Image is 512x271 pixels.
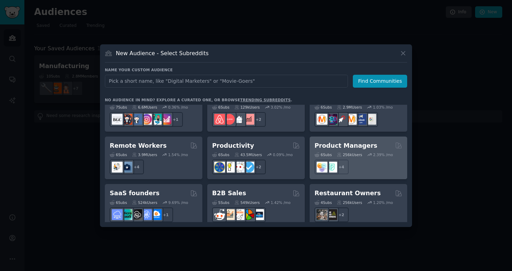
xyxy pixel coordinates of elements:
div: 4 Sub s [315,200,332,205]
img: getdisciplined [243,162,254,173]
img: B2BSales [243,209,254,220]
img: googleads [365,114,376,125]
div: 549k Users [234,200,260,205]
img: marketing [317,114,327,125]
img: BarOwners [326,209,337,220]
div: 0.36 % /mo [168,105,188,110]
button: Find Communities [353,75,407,88]
div: No audience in mind? Explore a curated one, or browse . [105,97,292,102]
div: 43.5M Users [234,152,262,157]
img: ProductManagement [317,162,327,173]
div: 6 Sub s [212,152,230,157]
h3: Name your custom audience [105,67,407,72]
img: RemoteJobs [112,162,123,173]
div: + 2 [251,160,266,174]
img: InstagramGrowthTips [161,114,171,125]
div: 6.6M Users [132,105,157,110]
img: airbnb_hosts [214,114,225,125]
img: ProductMgmt [326,162,337,173]
img: work [122,162,132,173]
img: InstagramMarketing [141,114,152,125]
img: lifehacks [224,162,235,173]
img: productivity [234,162,245,173]
div: 256k Users [337,152,362,157]
div: + 4 [334,160,349,174]
div: 3.02 % /mo [271,105,290,110]
div: 2.9M Users [337,105,362,110]
img: rentalproperties [234,114,245,125]
img: socialmedia [122,114,132,125]
h2: SaaS founders [110,189,160,198]
img: PPC [336,114,347,125]
img: AirBnBInvesting [243,114,254,125]
img: B2BSaaS [151,209,162,220]
img: microsaas [122,209,132,220]
div: 1.20 % /mo [373,200,393,205]
h2: Remote Workers [110,141,166,150]
div: 2.39 % /mo [373,152,393,157]
div: 129k Users [234,105,260,110]
img: AirBnBHosts [224,114,235,125]
img: BeautyGuruChatter [112,114,123,125]
div: 9.69 % /mo [168,200,188,205]
img: SEO [326,114,337,125]
img: FacebookAds [356,114,366,125]
img: salestechniques [224,209,235,220]
div: 6 Sub s [110,200,127,205]
h2: Restaurant Owners [315,189,381,198]
img: b2b_sales [234,209,245,220]
div: + 1 [168,112,183,127]
img: restaurantowners [317,209,327,220]
img: SaaSSales [141,209,152,220]
div: 6 Sub s [315,152,332,157]
div: 6 Sub s [212,105,230,110]
a: trending subreddits [240,98,290,102]
div: 0.09 % /mo [273,152,293,157]
img: B_2_B_Selling_Tips [253,209,264,220]
div: 6 Sub s [315,105,332,110]
div: 1.03 % /mo [373,105,393,110]
img: NoCodeSaaS [131,209,142,220]
div: 6 Sub s [110,152,127,157]
div: 5 Sub s [212,200,230,205]
img: SaaS [112,209,123,220]
input: Pick a short name, like "Digital Marketers" or "Movie-Goers" [105,75,348,88]
div: + 4 [129,160,144,174]
div: 256k Users [337,200,362,205]
img: Instagram [131,114,142,125]
div: + 2 [334,207,349,222]
img: LifeProTips [214,162,225,173]
div: 1.42 % /mo [271,200,290,205]
div: 524k Users [132,200,157,205]
img: influencermarketing [151,114,162,125]
h3: New Audience - Select Subreddits [116,50,209,57]
div: + 2 [251,112,266,127]
div: + 1 [158,207,173,222]
img: advertising [346,114,357,125]
h2: Product Managers [315,141,377,150]
h2: B2B Sales [212,189,246,198]
img: sales [214,209,225,220]
div: 7 Sub s [110,105,127,110]
div: 3.9M Users [132,152,157,157]
div: 1.54 % /mo [168,152,188,157]
h2: Productivity [212,141,254,150]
